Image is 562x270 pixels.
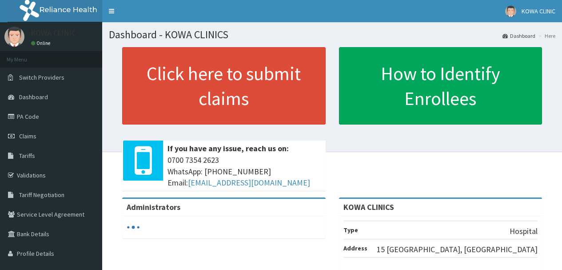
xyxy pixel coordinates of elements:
b: Address [343,244,367,252]
b: If you have any issue, reach us on: [167,143,289,153]
span: Dashboard [19,93,48,101]
img: User Image [505,6,516,17]
span: Claims [19,132,36,140]
b: Administrators [127,202,180,212]
span: Tariffs [19,152,35,160]
span: Tariff Negotiation [19,191,64,199]
a: Click here to submit claims [122,47,326,125]
a: How to Identify Enrollees [339,47,542,125]
b: Type [343,226,358,234]
a: Dashboard [502,32,535,40]
p: 15 [GEOGRAPHIC_DATA], [GEOGRAPHIC_DATA] [377,244,538,255]
span: KOWA CLINIC [522,7,555,15]
img: User Image [4,27,24,47]
a: [EMAIL_ADDRESS][DOMAIN_NAME] [188,177,310,188]
svg: audio-loading [127,221,140,234]
li: Here [536,32,555,40]
span: 0700 7354 2623 WhatsApp: [PHONE_NUMBER] Email: [167,154,321,189]
strong: KOWA CLINICS [343,202,394,212]
span: Switch Providers [19,73,64,81]
p: Hospital [510,226,538,237]
h1: Dashboard - KOWA CLINICS [109,29,555,40]
p: KOWA CLINIC [31,29,76,37]
a: Online [31,40,52,46]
